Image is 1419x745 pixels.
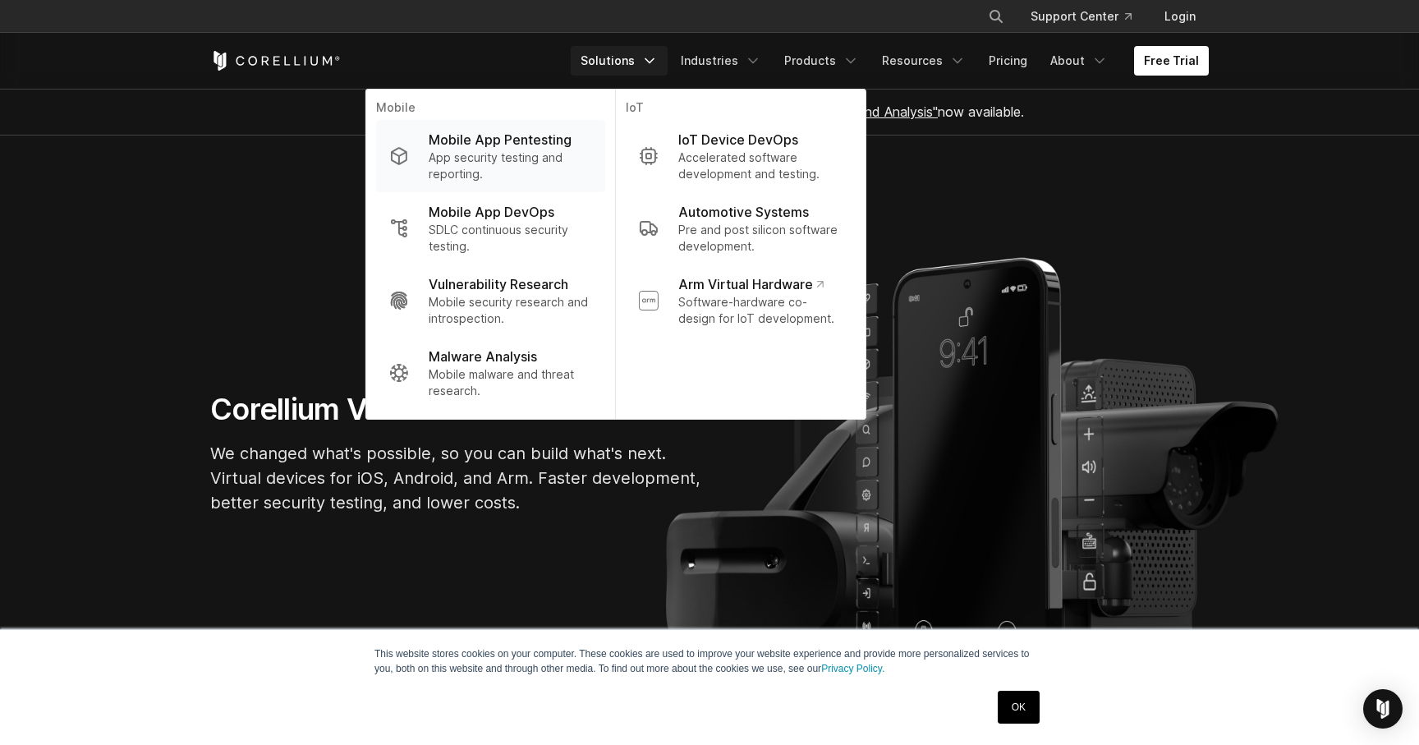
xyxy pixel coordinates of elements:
a: Privacy Policy. [821,663,884,674]
div: Navigation Menu [968,2,1209,31]
a: Mobile App DevOps SDLC continuous security testing. [376,192,605,264]
p: Mobile App Pentesting [429,130,572,149]
p: Pre and post silicon software development. [678,222,843,255]
a: Automotive Systems Pre and post silicon software development. [626,192,856,264]
p: Software-hardware co-design for IoT development. [678,294,843,327]
a: Free Trial [1134,46,1209,76]
p: SDLC continuous security testing. [429,222,592,255]
a: Pricing [979,46,1037,76]
p: Mobile App DevOps [429,202,554,222]
a: Support Center [1017,2,1145,31]
p: Mobile security research and introspection. [429,294,592,327]
a: Corellium Home [210,51,341,71]
p: Automotive Systems [678,202,809,222]
a: Mobile App Pentesting App security testing and reporting. [376,120,605,192]
a: Malware Analysis Mobile malware and threat research. [376,337,605,409]
p: IoT Device DevOps [678,130,798,149]
p: We changed what's possible, so you can build what's next. Virtual devices for iOS, Android, and A... [210,441,703,515]
div: Navigation Menu [571,46,1209,76]
p: Vulnerability Research [429,274,568,294]
p: IoT [626,99,856,120]
div: Open Intercom Messenger [1363,689,1403,729]
a: Products [774,46,869,76]
button: Search [981,2,1011,31]
a: Vulnerability Research Mobile security research and introspection. [376,264,605,337]
h1: Corellium Virtual Hardware [210,391,703,428]
p: Mobile malware and threat research. [429,366,592,399]
p: Mobile [376,99,605,120]
p: This website stores cookies on your computer. These cookies are used to improve your website expe... [374,646,1045,676]
p: App security testing and reporting. [429,149,592,182]
a: Solutions [571,46,668,76]
a: About [1040,46,1118,76]
a: OK [998,691,1040,724]
a: Industries [671,46,771,76]
p: Malware Analysis [429,347,537,366]
p: Accelerated software development and testing. [678,149,843,182]
a: Login [1151,2,1209,31]
a: Arm Virtual Hardware Software-hardware co-design for IoT development. [626,264,856,337]
p: Arm Virtual Hardware [678,274,824,294]
a: Resources [872,46,976,76]
a: IoT Device DevOps Accelerated software development and testing. [626,120,856,192]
